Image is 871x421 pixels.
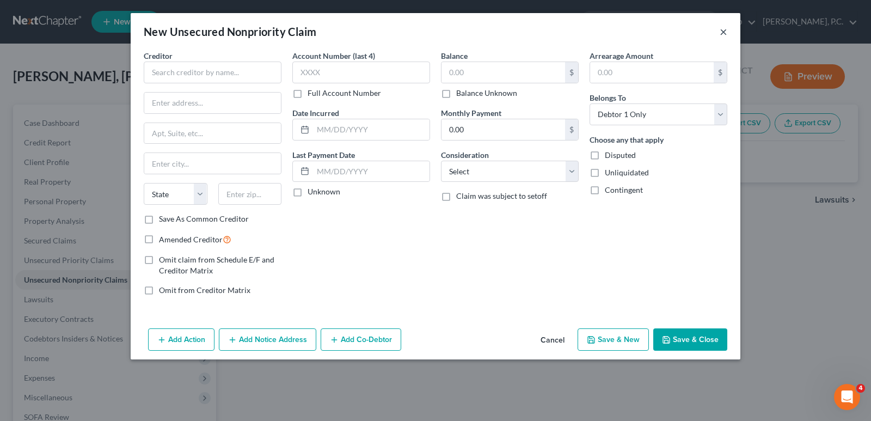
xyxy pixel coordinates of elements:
input: 0.00 [590,62,714,83]
input: Apt, Suite, etc... [144,123,281,144]
input: XXXX [292,62,430,83]
button: Save & Close [653,328,727,351]
label: Date Incurred [292,107,339,119]
label: Last Payment Date [292,149,355,161]
input: MM/DD/YYYY [313,161,430,182]
button: Add Action [148,328,214,351]
span: Disputed [605,150,636,160]
label: Monthly Payment [441,107,501,119]
label: Balance Unknown [456,88,517,99]
span: Creditor [144,51,173,60]
span: Unliquidated [605,168,649,177]
label: Save As Common Creditor [159,213,249,224]
input: 0.00 [441,62,565,83]
span: Claim was subject to setoff [456,191,547,200]
label: Account Number (last 4) [292,50,375,62]
label: Arrearage Amount [590,50,653,62]
label: Unknown [308,186,340,197]
input: Search creditor by name... [144,62,281,83]
iframe: Intercom live chat [834,384,860,410]
div: New Unsecured Nonpriority Claim [144,24,316,39]
span: Contingent [605,185,643,194]
label: Balance [441,50,468,62]
button: Save & New [578,328,649,351]
span: Omit from Creditor Matrix [159,285,250,295]
input: MM/DD/YYYY [313,119,430,140]
span: 4 [856,384,865,393]
label: Full Account Number [308,88,381,99]
button: Add Co-Debtor [321,328,401,351]
input: Enter address... [144,93,281,113]
input: Enter city... [144,153,281,174]
input: 0.00 [441,119,565,140]
button: Add Notice Address [219,328,316,351]
span: Omit claim from Schedule E/F and Creditor Matrix [159,255,274,275]
button: × [720,25,727,38]
input: Enter zip... [218,183,282,205]
div: $ [714,62,727,83]
span: Amended Creditor [159,235,223,244]
div: $ [565,62,578,83]
div: $ [565,119,578,140]
button: Cancel [532,330,573,351]
label: Consideration [441,149,489,161]
span: Belongs To [590,93,626,102]
label: Choose any that apply [590,134,664,145]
